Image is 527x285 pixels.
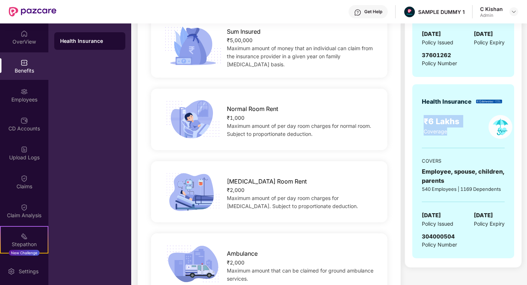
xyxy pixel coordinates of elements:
[60,37,119,45] div: Health Insurance
[16,268,41,275] div: Settings
[474,220,505,228] span: Policy Expiry
[227,123,371,137] span: Maximum amount of per day room charges for normal room. Subject to proportionate deduction.
[422,241,457,248] span: Policy Number
[227,104,278,114] span: Normal Room Rent
[424,128,447,134] span: Coverage
[227,259,376,267] div: ₹2,000
[162,25,224,68] img: icon
[21,204,28,211] img: svg+xml;base64,PHN2ZyBpZD0iQ2xhaW0iIHhtbG5zPSJodHRwOi8vd3d3LnczLm9yZy8yMDAwL3N2ZyIgd2lkdGg9IjIwIi...
[227,195,358,209] span: Maximum amount of per day room charges for [MEDICAL_DATA]. Subject to proportionate deduction.
[21,59,28,66] img: svg+xml;base64,PHN2ZyBpZD0iQmVuZWZpdHMiIHhtbG5zPSJodHRwOi8vd3d3LnczLm9yZy8yMDAwL3N2ZyIgd2lkdGg9Ij...
[424,116,461,126] span: ₹6 Lakhs
[21,233,28,240] img: svg+xml;base64,PHN2ZyB4bWxucz0iaHR0cDovL3d3dy53My5vcmcvMjAwMC9zdmciIHdpZHRoPSIyMSIgaGVpZ2h0PSIyMC...
[227,267,373,282] span: Maximum amount that can be claimed for ground ambulance services.
[21,146,28,153] img: svg+xml;base64,PHN2ZyBpZD0iVXBsb2FkX0xvZ3MiIGRhdGEtbmFtZT0iVXBsb2FkIExvZ3MiIHhtbG5zPSJodHRwOi8vd3...
[480,5,503,12] div: C Kishan
[21,30,28,37] img: svg+xml;base64,PHN2ZyBpZD0iSG9tZSIgeG1sbnM9Imh0dHA6Ly93d3cudzMub3JnLzIwMDAvc3ZnIiB3aWR0aD0iMjAiIG...
[364,9,382,15] div: Get Help
[354,9,361,16] img: svg+xml;base64,PHN2ZyBpZD0iSGVscC0zMngzMiIgeG1sbnM9Imh0dHA6Ly93d3cudzMub3JnLzIwMDAvc3ZnIiB3aWR0aD...
[422,220,453,228] span: Policy Issued
[422,97,472,106] div: Health Insurance
[422,30,441,38] span: [DATE]
[21,117,28,124] img: svg+xml;base64,PHN2ZyBpZD0iQ0RfQWNjb3VudHMiIGRhdGEtbmFtZT0iQ0QgQWNjb3VudHMiIHhtbG5zPSJodHRwOi8vd3...
[227,186,376,194] div: ₹2,000
[9,7,56,16] img: New Pazcare Logo
[474,38,505,47] span: Policy Expiry
[476,100,502,104] img: insurerLogo
[422,157,505,164] div: COVERS
[511,9,517,15] img: svg+xml;base64,PHN2ZyBpZD0iRHJvcGRvd24tMzJ4MzIiIHhtbG5zPSJodHRwOi8vd3d3LnczLm9yZy8yMDAwL3N2ZyIgd2...
[422,167,505,185] div: Employee, spouse, children, parents
[422,211,441,220] span: [DATE]
[227,177,307,186] span: [MEDICAL_DATA] Room Rent
[9,250,40,256] div: New Challenge
[162,98,224,141] img: icon
[418,8,465,15] div: SAMPLE DUMMY 1
[474,211,493,220] span: [DATE]
[227,27,261,36] span: Sum Insured
[422,52,451,59] span: 37601262
[489,115,512,139] img: policyIcon
[162,170,224,214] img: icon
[422,185,505,193] div: 540 Employees | 1169 Dependents
[422,233,455,240] span: 304000504
[21,88,28,95] img: svg+xml;base64,PHN2ZyBpZD0iRW1wbG95ZWVzIiB4bWxucz0iaHR0cDovL3d3dy53My5vcmcvMjAwMC9zdmciIHdpZHRoPS...
[404,7,415,17] img: Pazcare_Alternative_logo-01-01.png
[422,38,453,47] span: Policy Issued
[227,114,376,122] div: ₹1,000
[480,12,503,18] div: Admin
[1,241,48,248] div: Stepathon
[8,268,15,275] img: svg+xml;base64,PHN2ZyBpZD0iU2V0dGluZy0yMHgyMCIgeG1sbnM9Imh0dHA6Ly93d3cudzMub3JnLzIwMDAvc3ZnIiB3aW...
[21,175,28,182] img: svg+xml;base64,PHN2ZyBpZD0iQ2xhaW0iIHhtbG5zPSJodHRwOi8vd3d3LnczLm9yZy8yMDAwL3N2ZyIgd2lkdGg9IjIwIi...
[227,249,258,258] span: Ambulance
[227,45,373,67] span: Maximum amount of money that an individual can claim from the insurance provider in a given year ...
[422,60,457,66] span: Policy Number
[227,36,376,44] div: ₹5,00,000
[474,30,493,38] span: [DATE]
